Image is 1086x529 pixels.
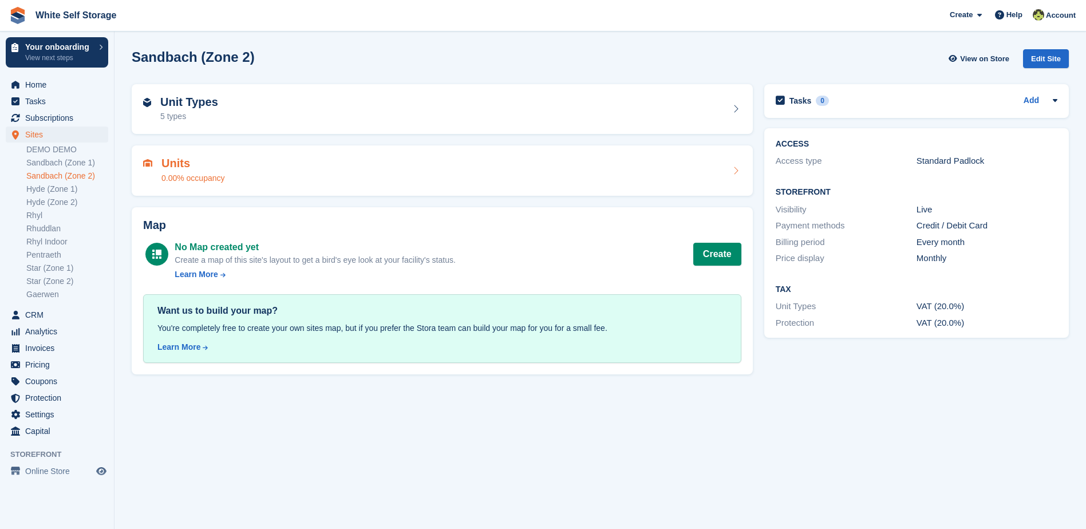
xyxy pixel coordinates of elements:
[816,96,829,106] div: 0
[917,236,1057,249] div: Every month
[175,254,455,266] div: Create a map of this site's layout to get a bird's eye look at your facility's status.
[25,357,94,373] span: Pricing
[25,307,94,323] span: CRM
[917,219,1057,232] div: Credit / Debit Card
[6,340,108,356] a: menu
[917,317,1057,330] div: VAT (20.0%)
[776,203,917,216] div: Visibility
[1033,9,1044,21] img: Jay White
[25,406,94,423] span: Settings
[25,390,94,406] span: Protection
[6,93,108,109] a: menu
[132,84,753,135] a: Unit Types 5 types
[175,269,455,281] a: Learn More
[25,93,94,109] span: Tasks
[1023,49,1069,73] a: Edit Site
[157,322,727,334] div: You're completely free to create your own sites map, but if you prefer the Stora team can build y...
[9,7,26,24] img: stora-icon-8386f47178a22dfd0bd8f6a31ec36ba5ce8667c1dd55bd0f319d3a0aa187defe.svg
[6,77,108,93] a: menu
[152,250,161,259] img: map-icn-white-8b231986280072e83805622d3debb4903e2986e43859118e7b4002611c8ef794.svg
[960,53,1009,65] span: View on Store
[157,341,727,353] a: Learn More
[26,276,108,287] a: Star (Zone 2)
[25,323,94,339] span: Analytics
[26,157,108,168] a: Sandbach (Zone 1)
[6,323,108,339] a: menu
[776,285,1057,294] h2: Tax
[6,127,108,143] a: menu
[25,127,94,143] span: Sites
[776,317,917,330] div: Protection
[26,171,108,181] a: Sandbach (Zone 2)
[917,203,1057,216] div: Live
[6,357,108,373] a: menu
[161,172,225,184] div: 0.00% occupancy
[1046,10,1076,21] span: Account
[947,49,1014,68] a: View on Store
[26,289,108,300] a: Gaerwen
[25,340,94,356] span: Invoices
[160,110,218,123] div: 5 types
[157,341,200,353] div: Learn More
[776,219,917,232] div: Payment methods
[25,77,94,93] span: Home
[25,423,94,439] span: Capital
[6,406,108,423] a: menu
[26,236,108,247] a: Rhyl Indoor
[94,464,108,478] a: Preview store
[776,300,917,313] div: Unit Types
[917,252,1057,265] div: Monthly
[26,263,108,274] a: Star (Zone 1)
[6,307,108,323] a: menu
[25,43,93,51] p: Your onboarding
[950,9,973,21] span: Create
[917,155,1057,168] div: Standard Padlock
[143,98,151,107] img: unit-type-icn-2b2737a686de81e16bb02015468b77c625bbabd49415b5ef34ead5e3b44a266d.svg
[26,250,108,260] a: Pentraeth
[10,449,114,460] span: Storefront
[26,210,108,221] a: Rhyl
[26,223,108,234] a: Rhuddlan
[143,219,741,232] h2: Map
[1023,49,1069,68] div: Edit Site
[25,373,94,389] span: Coupons
[6,373,108,389] a: menu
[132,145,753,196] a: Units 0.00% occupancy
[6,463,108,479] a: menu
[31,6,121,25] a: White Self Storage
[776,140,1057,149] h2: ACCESS
[25,463,94,479] span: Online Store
[917,300,1057,313] div: VAT (20.0%)
[25,110,94,126] span: Subscriptions
[789,96,812,106] h2: Tasks
[6,110,108,126] a: menu
[161,157,225,170] h2: Units
[157,304,727,318] div: Want us to build your map?
[175,240,455,254] div: No Map created yet
[160,96,218,109] h2: Unit Types
[776,188,1057,197] h2: Storefront
[1006,9,1022,21] span: Help
[6,37,108,68] a: Your onboarding View next steps
[776,252,917,265] div: Price display
[26,184,108,195] a: Hyde (Zone 1)
[1024,94,1039,108] a: Add
[693,243,741,266] button: Create
[26,144,108,155] a: DEMO DEMO
[26,197,108,208] a: Hyde (Zone 2)
[25,53,93,63] p: View next steps
[132,49,255,65] h2: Sandbach (Zone 2)
[776,155,917,168] div: Access type
[143,159,152,167] img: unit-icn-7be61d7bf1b0ce9d3e12c5938cc71ed9869f7b940bace4675aadf7bd6d80202e.svg
[6,423,108,439] a: menu
[776,236,917,249] div: Billing period
[175,269,218,281] div: Learn More
[6,390,108,406] a: menu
